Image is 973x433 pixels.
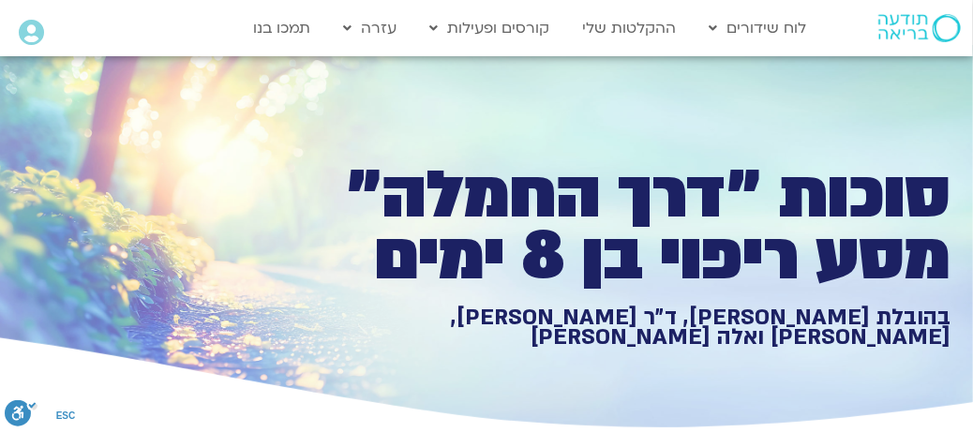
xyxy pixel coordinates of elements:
[244,10,321,46] a: תמכו בנו
[421,10,560,46] a: קורסים ופעילות
[878,14,961,42] img: תודעה בריאה
[574,10,686,46] a: ההקלטות שלי
[335,10,407,46] a: עזרה
[301,307,951,348] h1: בהובלת [PERSON_NAME], ד״ר [PERSON_NAME], [PERSON_NAME] ואלה [PERSON_NAME]
[700,10,816,46] a: לוח שידורים
[301,165,951,288] h1: סוכות ״דרך החמלה״ מסע ריפוי בן 8 ימים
